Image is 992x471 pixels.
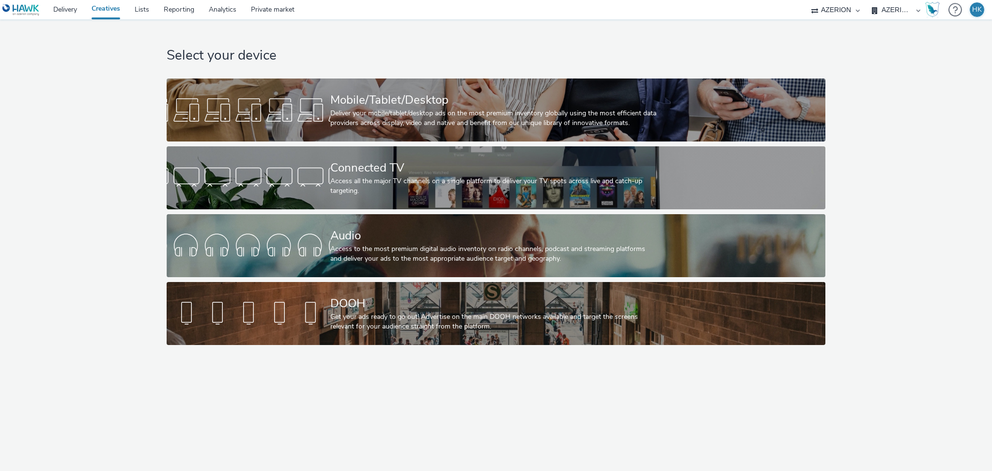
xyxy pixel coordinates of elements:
[330,92,658,109] div: Mobile/Tablet/Desktop
[330,109,658,128] div: Deliver your mobile/tablet/desktop ads on the most premium inventory globally using the most effi...
[925,2,940,17] img: Hawk Academy
[330,295,658,312] div: DOOH
[167,146,826,209] a: Connected TVAccess all the major TV channels on a single platform to deliver your TV spots across...
[167,282,826,345] a: DOOHGet your ads ready to go out! Advertise on the main DOOH networks available and target the sc...
[167,47,826,65] h1: Select your device
[330,312,658,332] div: Get your ads ready to go out! Advertise on the main DOOH networks available and target the screen...
[2,4,40,16] img: undefined Logo
[167,214,826,277] a: AudioAccess to the most premium digital audio inventory on radio channels, podcast and streaming ...
[972,2,982,17] div: HK
[330,227,658,244] div: Audio
[925,2,944,17] a: Hawk Academy
[330,244,658,264] div: Access to the most premium digital audio inventory on radio channels, podcast and streaming platf...
[330,159,658,176] div: Connected TV
[330,176,658,196] div: Access all the major TV channels on a single platform to deliver your TV spots across live and ca...
[167,78,826,141] a: Mobile/Tablet/DesktopDeliver your mobile/tablet/desktop ads on the most premium inventory globall...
